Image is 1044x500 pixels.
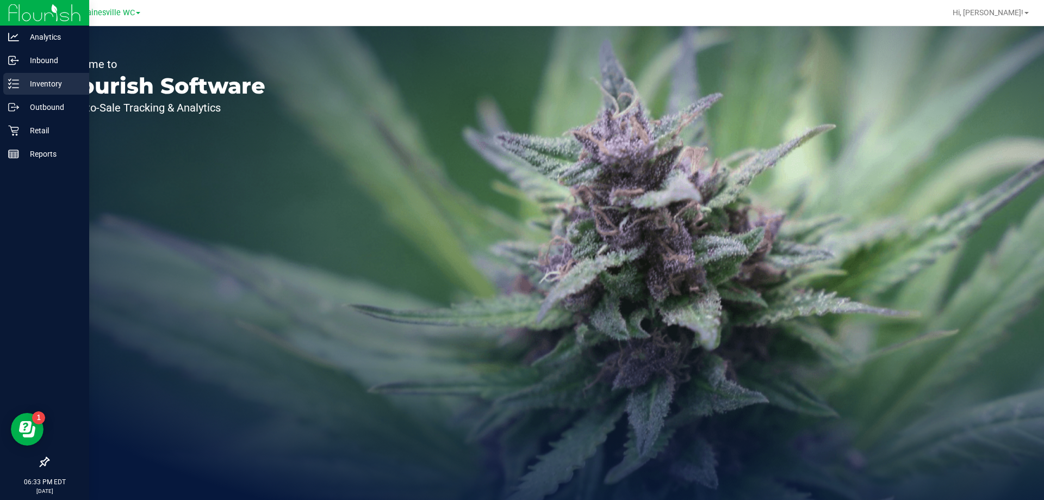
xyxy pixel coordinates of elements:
[8,32,19,42] inline-svg: Analytics
[8,102,19,113] inline-svg: Outbound
[59,59,265,70] p: Welcome to
[19,124,84,137] p: Retail
[19,54,84,67] p: Inbound
[11,413,43,446] iframe: Resource center
[59,75,265,97] p: Flourish Software
[59,102,265,113] p: Seed-to-Sale Tracking & Analytics
[953,8,1023,17] span: Hi, [PERSON_NAME]!
[5,477,84,487] p: 06:33 PM EDT
[5,487,84,495] p: [DATE]
[19,147,84,161] p: Reports
[19,30,84,44] p: Analytics
[8,78,19,89] inline-svg: Inventory
[82,8,135,17] span: Gainesville WC
[8,149,19,159] inline-svg: Reports
[32,411,45,424] iframe: Resource center unread badge
[19,77,84,90] p: Inventory
[8,125,19,136] inline-svg: Retail
[8,55,19,66] inline-svg: Inbound
[19,101,84,114] p: Outbound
